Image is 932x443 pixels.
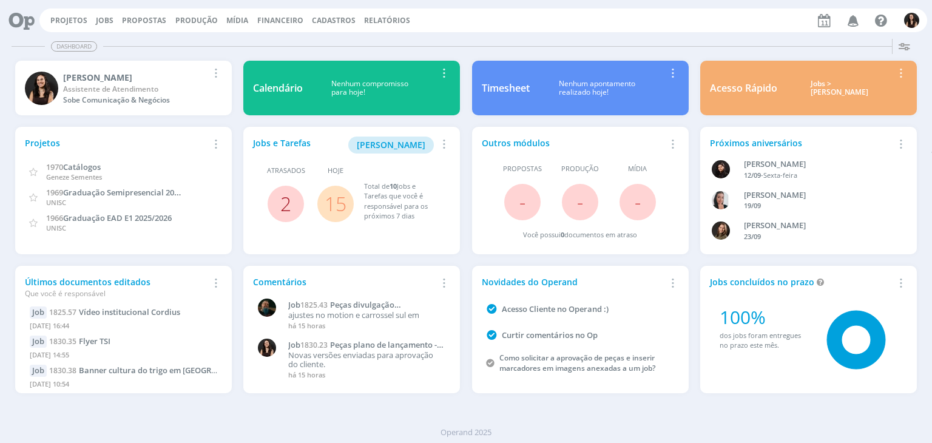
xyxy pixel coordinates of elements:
[79,336,110,347] span: Flyer TSI
[47,16,91,25] button: Projetos
[903,10,920,31] button: I
[482,276,665,288] div: Novidades do Operand
[744,220,893,232] div: Julia Agostine Abich
[308,16,359,25] button: Cadastros
[46,212,63,223] span: 1966
[280,191,291,217] a: 2
[63,186,203,198] span: Graduação Semipresencial 2025/2026
[253,81,303,95] div: Calendário
[503,164,542,174] span: Propostas
[325,191,346,217] a: 15
[92,16,117,25] button: Jobs
[50,15,87,25] a: Projetos
[63,212,172,223] span: Graduação EAD E1 2025/2026
[628,164,647,174] span: Mídia
[482,81,530,95] div: Timesheet
[744,189,893,201] div: Caroline Fagundes Pieczarka
[30,365,47,377] div: Job
[46,212,172,223] a: 1966Graduação EAD E1 2025/2026
[46,161,101,172] a: 1970Catálogos
[254,16,307,25] button: Financeiro
[288,370,325,379] span: há 15 horas
[348,137,434,154] button: [PERSON_NAME]
[312,15,356,25] span: Cadastros
[49,336,76,347] span: 1830.35
[744,171,761,180] span: 12/09
[288,299,394,320] span: Peças divulgação multiplicadores
[79,365,262,376] span: Banner cultura do trigo em Dermacor
[300,300,328,310] span: 1825.43
[712,160,730,178] img: L
[303,79,436,97] div: Nenhum compromisso para hoje!
[118,16,170,25] button: Propostas
[253,137,436,154] div: Jobs e Tarefas
[49,336,110,347] a: 1830.35Flyer TSI
[519,189,525,215] span: -
[712,221,730,240] img: J
[63,95,208,106] div: Sobe Comunicação & Negócios
[712,191,730,209] img: C
[720,303,810,331] div: 100%
[744,232,761,241] span: 23/09
[561,164,599,174] span: Produção
[223,16,252,25] button: Mídia
[49,365,76,376] span: 1830.38
[63,161,101,172] span: Catálogos
[288,351,444,370] p: Novas versões enviadas para aprovação do cliente.
[46,223,66,232] span: UNISC
[49,307,76,317] span: 1825.57
[288,311,444,320] p: ajustes no motion e carrossel sul em
[364,181,439,221] div: Total de Jobs e Tarefas que você é responsável para os próximos 7 dias
[79,306,180,317] span: Vídeo institucional Cordius
[328,166,343,176] span: Hoje
[96,15,113,25] a: Jobs
[30,348,217,365] div: [DATE] 14:55
[710,276,893,288] div: Jobs concluídos no prazo
[49,306,180,317] a: 1825.57Vídeo institucional Cordius
[258,299,276,317] img: M
[523,230,637,240] div: Você possui documentos em atraso
[46,187,63,198] span: 1969
[635,189,641,215] span: -
[288,339,437,360] span: Peças plano de lançamento - Dermacor Power
[46,186,203,198] a: 1969Graduação Semipresencial 2025/2026
[360,16,414,25] button: Relatórios
[561,230,564,239] span: 0
[30,377,217,394] div: [DATE] 10:54
[257,15,303,25] a: Financeiro
[122,15,166,25] span: Propostas
[502,303,609,314] a: Acesso Cliente no Operand :)
[253,276,436,288] div: Comentários
[390,181,397,191] span: 10
[226,15,248,25] a: Mídia
[25,288,208,299] div: Que você é responsável
[30,306,47,319] div: Job
[499,353,655,373] a: Como solicitar a aprovação de peças e inserir marcadores em imagens anexadas a um job?
[63,71,208,84] div: Isabelle Silva
[904,13,919,28] img: I
[530,79,665,97] div: Nenhum apontamento realizado hoje!
[25,72,58,105] img: I
[30,336,47,348] div: Job
[288,340,444,350] a: Job1830.23Peças plano de lançamento - Dermacor Power
[300,340,328,350] span: 1830.23
[51,41,97,52] span: Dashboard
[710,137,893,149] div: Próximos aniversários
[46,161,63,172] span: 1970
[763,171,797,180] span: Sexta-feira
[502,330,598,340] a: Curtir comentários no Op
[63,84,208,95] div: Assistente de Atendimento
[482,137,665,149] div: Outros módulos
[786,79,893,97] div: Jobs > [PERSON_NAME]
[364,15,410,25] a: Relatórios
[744,158,893,171] div: Luana da Silva de Andrade
[348,138,434,150] a: [PERSON_NAME]
[472,61,689,115] a: TimesheetNenhum apontamentorealizado hoje!
[175,15,218,25] a: Produção
[288,321,325,330] span: há 15 horas
[46,198,66,207] span: UNISC
[172,16,221,25] button: Produção
[744,171,893,181] div: -
[710,81,777,95] div: Acesso Rápido
[25,276,208,299] div: Últimos documentos editados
